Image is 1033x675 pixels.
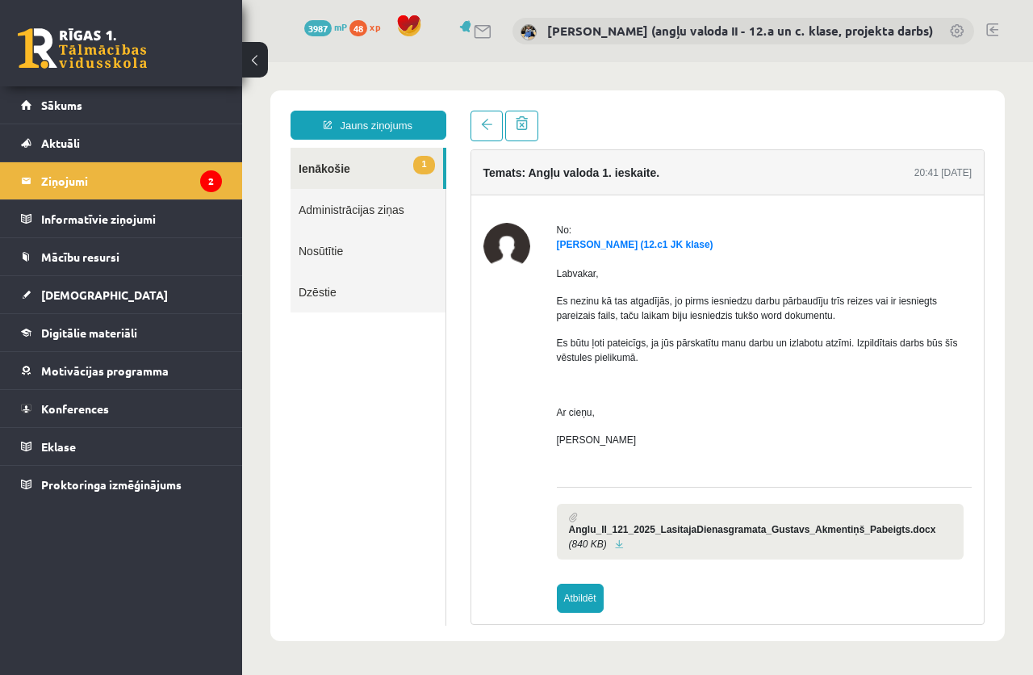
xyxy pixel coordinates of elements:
legend: Informatīvie ziņojumi [41,200,222,237]
a: Konferences [21,390,222,427]
div: 20:41 [DATE] [672,103,730,118]
span: 3987 [304,20,332,36]
b: Anglu_II_121_2025_LasitajaDienasgramata_Gustavs_Akmentiņš_Pabeigts.docx [327,460,694,475]
a: Sākums [21,86,222,124]
a: Rīgas 1. Tālmācības vidusskola [18,28,147,69]
i: (840 KB) [327,475,365,489]
span: mP [334,20,347,33]
a: Eklase [21,428,222,465]
a: Proktoringa izmēģinājums [21,466,222,503]
a: Mācību resursi [21,238,222,275]
iframe: To enrich screen reader interactions, please activate Accessibility in Grammarly extension settings [242,62,1033,671]
img: Gustavs Akmentiņš [241,161,288,208]
a: Digitālie materiāli [21,314,222,351]
span: Proktoringa izmēģinājums [41,477,182,492]
a: Informatīvie ziņojumi [21,200,222,237]
span: Aktuāli [41,136,80,150]
a: Motivācijas programma [21,352,222,389]
span: Mācību resursi [41,249,119,264]
a: [DEMOGRAPHIC_DATA] [21,276,222,313]
span: Motivācijas programma [41,363,169,378]
a: Aktuāli [21,124,222,161]
a: Ziņojumi2 [21,162,222,199]
p: Es būtu ļoti pateicīgs, ja jūs pārskatītu manu darbu un izlabotu atzīmi. Izpildītais darbs būs šī... [315,274,730,303]
a: 3987 mP [304,20,347,33]
img: Katrīne Laizāne (angļu valoda II - 12.a un c. klase, projekta darbs) [521,24,537,40]
span: Eklase [41,439,76,454]
p: [PERSON_NAME] [315,371,730,385]
div: No: [315,161,730,175]
a: Atbildēt [315,522,362,551]
p: Ar cieņu, [315,343,730,358]
legend: Ziņojumi [41,162,222,199]
span: xp [370,20,380,33]
a: [PERSON_NAME] (12.c1 JK klase) [315,177,471,188]
span: Digitālie materiāli [41,325,137,340]
span: [DEMOGRAPHIC_DATA] [41,287,168,302]
span: 48 [349,20,367,36]
span: Sākums [41,98,82,112]
a: 48 xp [349,20,388,33]
a: [PERSON_NAME] (angļu valoda II - 12.a un c. klase, projekta darbs) [547,23,933,39]
p: Es nezinu kā tas atgadījās, jo pirms iesniedzu darbu pārbaudīju trīs reizes vai ir iesniegts pare... [315,232,730,261]
i: 2 [200,170,222,192]
span: Konferences [41,401,109,416]
p: Labvakar, [315,204,730,219]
